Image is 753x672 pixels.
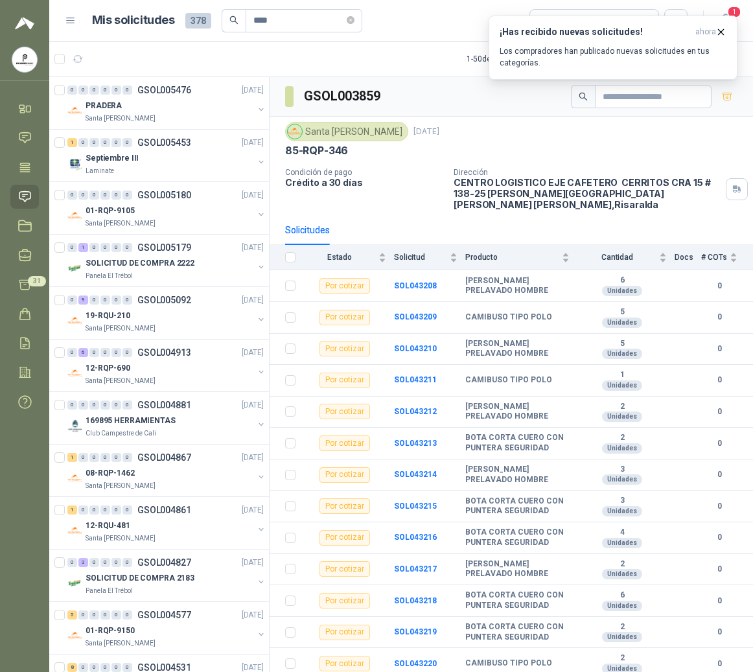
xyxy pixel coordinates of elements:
[67,208,83,224] img: Company Logo
[701,406,737,418] b: 0
[394,659,437,668] a: SOL043220
[577,496,667,506] b: 3
[602,506,642,516] div: Unidades
[701,469,737,481] b: 0
[100,243,110,252] div: 0
[67,138,77,147] div: 1
[394,533,437,542] b: SOL043216
[285,168,443,177] p: Condición de pago
[602,318,642,328] div: Unidades
[86,310,130,322] p: 19-RQU-210
[465,496,570,516] b: BOTA CORTA CUERO CON PUNTERA SEGURIDAD
[67,191,77,200] div: 0
[89,295,99,305] div: 0
[67,505,77,515] div: 1
[122,610,132,620] div: 0
[111,663,121,672] div: 0
[67,243,77,252] div: 0
[67,365,83,381] img: Company Logo
[67,575,83,591] img: Company Logo
[67,86,77,95] div: 0
[303,253,376,262] span: Estado
[67,523,83,539] img: Company Logo
[577,559,667,570] b: 2
[137,86,191,95] p: GSOL005476
[319,561,370,577] div: Por cotizar
[465,559,570,579] b: [PERSON_NAME] PRELAVADO HOMBRE
[89,243,99,252] div: 0
[67,610,77,620] div: 5
[465,590,570,610] b: BOTA CORTA CUERO CON PUNTERA SEGURIDAD
[122,663,132,672] div: 0
[394,439,437,448] a: SOL043213
[137,191,191,200] p: GSOL005180
[86,113,156,124] p: Santa [PERSON_NAME]
[489,16,737,80] button: ¡Has recibido nuevas solicitudes!ahora Los compradores han publicado nuevas solicitudes en tus ca...
[100,663,110,672] div: 0
[78,348,88,357] div: 6
[579,92,588,101] span: search
[89,348,99,357] div: 0
[285,223,330,237] div: Solicitudes
[602,538,642,548] div: Unidades
[285,177,443,188] p: Crédito a 30 días
[285,144,348,157] p: 85-RQP-346
[67,292,266,334] a: 0 9 0 0 0 0 GSOL005092[DATE] Company Logo19-RQU-210Santa [PERSON_NAME]
[242,557,264,569] p: [DATE]
[67,502,266,544] a: 1 0 0 0 0 0 GSOL004861[DATE] Company Logo12-RQU-481Santa [PERSON_NAME]
[111,453,121,462] div: 0
[67,348,77,357] div: 0
[701,253,727,262] span: # COTs
[602,569,642,579] div: Unidades
[465,622,570,642] b: BOTA CORTA CUERO CON PUNTERA SEGURIDAD
[100,348,110,357] div: 0
[67,555,266,596] a: 0 3 0 0 0 0 GSOL004827[DATE] Company LogoSOLICITUD DE COMPRA 2183Panela El Trébol
[242,609,264,621] p: [DATE]
[242,189,264,202] p: [DATE]
[465,375,552,386] b: CAMIBUSO TIPO POLO
[602,411,642,422] div: Unidades
[577,527,667,538] b: 4
[701,437,737,450] b: 0
[465,465,570,485] b: [PERSON_NAME] PRELAVADO HOMBRE
[701,531,737,544] b: 0
[67,663,77,672] div: 8
[100,505,110,515] div: 0
[701,311,737,323] b: 0
[242,242,264,254] p: [DATE]
[319,435,370,451] div: Por cotizar
[319,625,370,640] div: Por cotizar
[577,433,667,443] b: 2
[465,253,559,262] span: Producto
[602,474,642,485] div: Unidades
[577,653,667,664] b: 2
[89,558,99,567] div: 0
[100,86,110,95] div: 0
[86,166,114,176] p: Laminate
[12,47,37,72] img: Company Logo
[319,530,370,546] div: Por cotizar
[394,281,437,290] a: SOL043208
[67,103,83,119] img: Company Logo
[577,622,667,632] b: 2
[701,280,737,292] b: 0
[122,191,132,200] div: 0
[137,453,191,462] p: GSOL004867
[67,450,266,491] a: 1 0 0 0 0 0 GSOL004867[DATE] Company Logo08-RQP-1462Santa [PERSON_NAME]
[242,399,264,411] p: [DATE]
[394,312,437,321] b: SOL043209
[137,505,191,515] p: GSOL004861
[394,627,437,636] a: SOL043219
[122,558,132,567] div: 0
[285,122,408,141] div: Santa [PERSON_NAME]
[89,663,99,672] div: 0
[100,138,110,147] div: 0
[78,663,88,672] div: 0
[185,13,211,29] span: 378
[394,375,437,384] b: SOL043211
[465,527,570,548] b: BOTA CORTA CUERO CON PUNTERA SEGURIDAD
[78,610,88,620] div: 0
